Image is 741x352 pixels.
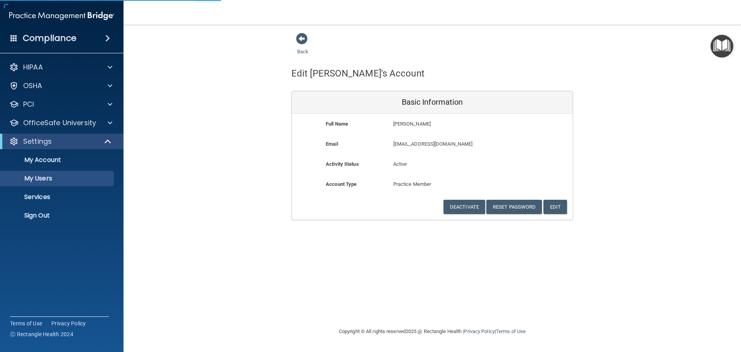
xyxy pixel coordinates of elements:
[9,63,112,72] a: HIPAA
[543,200,567,214] button: Edit
[5,193,110,201] p: Services
[9,118,112,128] a: OfficeSafe University
[291,68,425,78] h4: Edit [PERSON_NAME]'s Account
[9,100,112,109] a: PCI
[9,81,112,90] a: OSHA
[9,137,112,146] a: Settings
[23,118,96,128] p: OfficeSafe University
[23,63,43,72] p: HIPAA
[393,180,472,189] p: Practice Member
[5,175,110,182] p: My Users
[23,100,34,109] p: PCI
[393,119,516,129] p: [PERSON_NAME]
[292,91,573,114] div: Basic Information
[326,141,338,147] b: Email
[326,161,359,167] b: Activity Status
[9,8,114,24] img: PMB logo
[711,35,733,58] button: Open Resource Center
[51,320,86,327] a: Privacy Policy
[464,328,494,334] a: Privacy Policy
[23,33,76,44] h4: Compliance
[443,200,485,214] button: Deactivate
[23,81,42,90] p: OSHA
[291,319,573,344] div: Copyright © All rights reserved 2025 @ Rectangle Health | |
[5,156,110,164] p: My Account
[326,121,348,127] b: Full Name
[5,212,110,219] p: Sign Out
[393,160,472,169] p: Active
[496,328,526,334] a: Terms of Use
[23,137,52,146] p: Settings
[393,139,516,149] p: [EMAIL_ADDRESS][DOMAIN_NAME]
[10,320,42,327] a: Terms of Use
[297,39,308,54] a: Back
[10,330,73,338] span: Ⓒ Rectangle Health 2024
[486,200,542,214] button: Reset Password
[326,181,357,187] b: Account Type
